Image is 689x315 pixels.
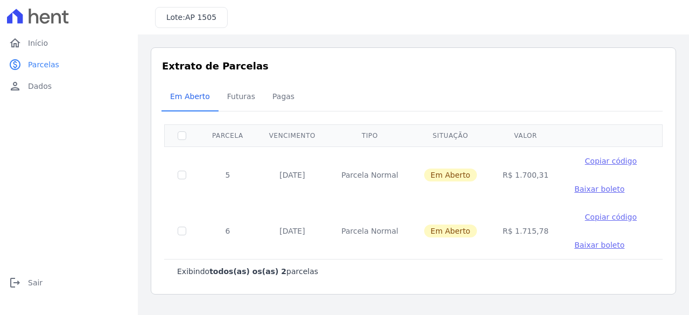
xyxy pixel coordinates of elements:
span: Sair [28,277,43,288]
a: logoutSair [4,272,133,293]
span: Início [28,38,48,48]
i: paid [9,58,22,71]
span: Copiar código [585,157,637,165]
span: Em Aberto [424,225,477,237]
span: Futuras [221,86,262,107]
th: Tipo [328,124,411,146]
a: paidParcelas [4,54,133,75]
i: home [9,37,22,50]
td: 6 [199,203,256,259]
span: Em Aberto [164,86,216,107]
td: Parcela Normal [328,203,411,259]
td: Parcela Normal [328,146,411,203]
a: Baixar boleto [574,184,624,194]
a: Futuras [219,83,264,111]
h3: Extrato de Parcelas [162,59,665,73]
span: Dados [28,81,52,92]
td: R$ 1.700,31 [490,146,561,203]
span: AP 1505 [185,13,216,22]
button: Copiar código [574,212,647,222]
td: R$ 1.715,78 [490,203,561,259]
i: logout [9,276,22,289]
th: Parcela [199,124,256,146]
span: Baixar boleto [574,185,624,193]
span: Baixar boleto [574,241,624,249]
th: Valor [490,124,561,146]
button: Copiar código [574,156,647,166]
a: personDados [4,75,133,97]
a: Em Aberto [161,83,219,111]
th: Situação [411,124,490,146]
td: 5 [199,146,256,203]
p: Exibindo parcelas [177,266,318,277]
a: Pagas [264,83,303,111]
a: Baixar boleto [574,240,624,250]
i: person [9,80,22,93]
td: [DATE] [256,203,328,259]
h3: Lote: [166,12,216,23]
td: [DATE] [256,146,328,203]
a: homeInício [4,32,133,54]
th: Vencimento [256,124,328,146]
span: Copiar código [585,213,637,221]
b: todos(as) os(as) 2 [209,267,286,276]
span: Pagas [266,86,301,107]
span: Em Aberto [424,169,477,181]
span: Parcelas [28,59,59,70]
